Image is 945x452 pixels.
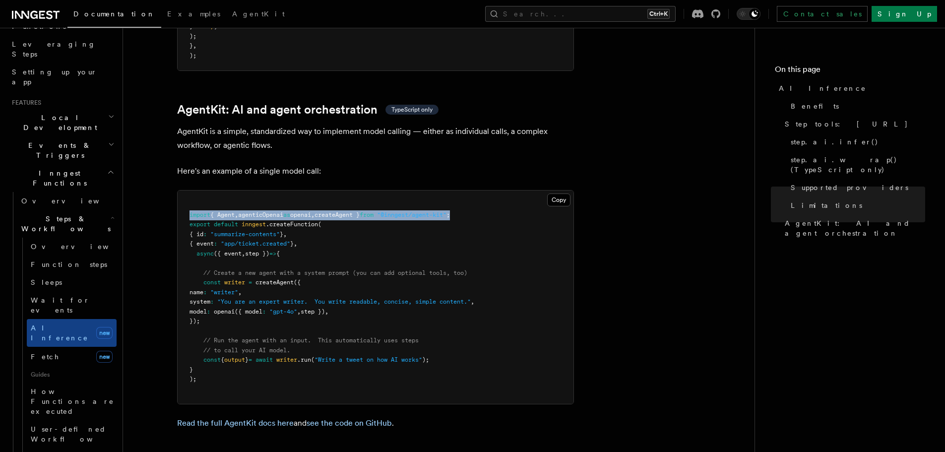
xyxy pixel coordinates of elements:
[161,3,226,27] a: Examples
[73,10,155,18] span: Documentation
[96,327,113,339] span: new
[31,353,60,361] span: Fetch
[177,164,574,178] p: Here's an example of a single model call:
[325,308,328,315] span: ,
[297,308,301,315] span: ,
[221,240,290,247] span: "app/ticket.created"
[307,418,392,428] a: see the code on GitHub
[238,289,242,296] span: ,
[189,231,203,238] span: { id
[235,308,262,315] span: ({ model
[12,40,96,58] span: Leveraging Steps
[210,231,280,238] span: "summarize-contents"
[8,168,107,188] span: Inngest Functions
[217,298,471,305] span: "You are an expert writer. You write readable, concise, simple content."
[214,240,217,247] span: :
[311,211,315,218] span: ,
[224,356,245,363] span: output
[189,42,193,49] span: }
[177,418,294,428] a: Read the full AgentKit docs here
[791,183,908,193] span: Supported providers
[787,196,925,214] a: Limitations
[785,119,908,129] span: Step tools: [URL]
[224,279,245,286] span: writer
[377,211,446,218] span: "@inngest/agent-kit"
[791,101,839,111] span: Benefits
[207,308,210,315] span: :
[189,308,207,315] span: model
[280,231,283,238] span: }
[189,221,210,228] span: export
[787,151,925,179] a: step.ai.wrap() (TypeScript only)
[775,64,925,79] h4: On this page
[31,387,114,415] span: How Functions are executed
[777,6,868,22] a: Contact sales
[210,298,214,305] span: :
[245,250,269,257] span: step })
[872,6,937,22] a: Sign Up
[203,231,207,238] span: :
[245,356,249,363] span: }
[290,211,311,218] span: openai
[27,256,117,273] a: Function steps
[8,63,117,91] a: Setting up your app
[301,308,325,315] span: step })
[242,221,266,228] span: inngest
[485,6,676,22] button: Search...Ctrl+K
[446,211,450,218] span: ;
[177,125,574,152] p: AgentKit is a simple, standardized way to implement model calling — either as individual calls, a...
[189,211,210,218] span: import
[17,192,117,210] a: Overview
[266,221,318,228] span: .createFunction
[422,356,429,363] span: );
[193,42,196,49] span: ,
[779,83,866,93] span: AI Inference
[177,103,439,117] a: AgentKit: AI and agent orchestrationTypeScript only
[8,109,117,136] button: Local Development
[249,279,252,286] span: =
[31,278,62,286] span: Sleeps
[214,308,235,315] span: openai
[189,318,200,324] span: });
[31,296,90,314] span: Wait for events
[203,279,221,286] span: const
[232,10,285,18] span: AgentKit
[189,366,193,373] span: }
[775,79,925,97] a: AI Inference
[27,291,117,319] a: Wait for events
[8,113,108,132] span: Local Development
[203,356,221,363] span: const
[8,99,41,107] span: Features
[203,347,290,354] span: // to call your AI model.
[189,289,203,296] span: name
[235,211,238,218] span: ,
[189,52,196,59] span: );
[255,356,273,363] span: await
[177,416,574,430] p: and .
[276,356,297,363] span: writer
[27,383,117,420] a: How Functions are executed
[315,211,360,218] span: createAgent }
[781,214,925,242] a: AgentKit: AI and agent orchestration
[471,298,474,305] span: ,
[249,356,252,363] span: =
[27,319,117,347] a: AI Inferencenew
[283,231,287,238] span: ,
[262,308,266,315] span: :
[27,367,117,383] span: Guides
[787,133,925,151] a: step.ai.infer()
[315,356,422,363] span: "Write a tweet on how AI works"
[737,8,760,20] button: Toggle dark mode
[27,238,117,256] a: Overview
[647,9,670,19] kbd: Ctrl+K
[785,218,925,238] span: AgentKit: AI and agent orchestration
[269,250,276,257] span: =>
[203,337,419,344] span: // Run the agent with an input. This automatically uses steps
[283,211,290,218] span: as
[242,250,245,257] span: ,
[791,137,879,147] span: step.ai.infer()
[27,347,117,367] a: Fetchnew
[8,35,117,63] a: Leveraging Steps
[360,211,374,218] span: from
[12,68,97,86] span: Setting up your app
